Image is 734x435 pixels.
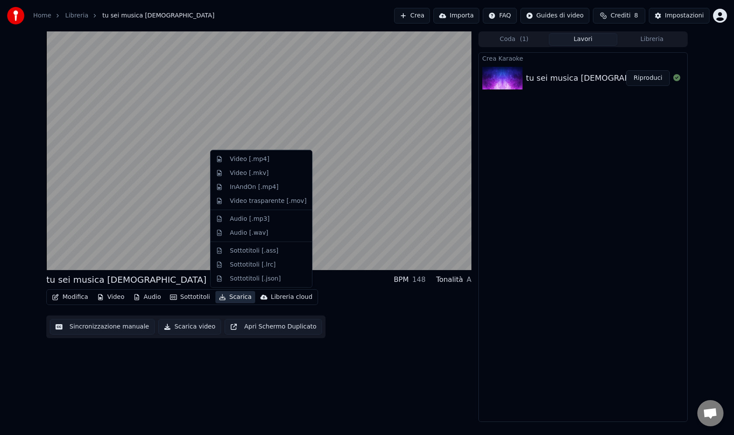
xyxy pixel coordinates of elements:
[626,70,670,86] button: Riproduci
[480,33,549,46] button: Coda
[665,11,704,20] div: Impostazioni
[7,7,24,24] img: youka
[158,319,221,335] button: Scarica video
[412,274,426,285] div: 148
[48,291,92,303] button: Modifica
[102,11,215,20] span: tu sei musica [DEMOGRAPHIC_DATA]
[617,33,686,46] button: Libreria
[697,400,724,426] a: Aprire la chat
[610,11,630,20] span: Crediti
[433,8,479,24] button: Importa
[33,11,215,20] nav: breadcrumb
[230,196,307,205] div: Video trasparente [.mov]
[230,155,269,164] div: Video [.mp4]
[225,319,322,335] button: Apri Schermo Duplicato
[593,8,645,24] button: Crediti8
[230,168,269,177] div: Video [.mkv]
[271,293,312,301] div: Libreria cloud
[520,35,529,44] span: ( 1 )
[130,291,165,303] button: Audio
[215,291,255,303] button: Scarica
[436,274,463,285] div: Tonalità
[520,8,589,24] button: Guides di video
[230,182,279,191] div: InAndOn [.mp4]
[649,8,710,24] button: Impostazioni
[50,319,155,335] button: Sincronizzazione manuale
[230,228,268,237] div: Audio [.wav]
[230,274,281,283] div: Sottotitoli [.json]
[394,274,409,285] div: BPM
[549,33,618,46] button: Lavori
[230,260,276,269] div: Sottotitoli [.lrc]
[230,214,270,223] div: Audio [.mp3]
[46,274,207,286] div: tu sei musica [DEMOGRAPHIC_DATA]
[33,11,51,20] a: Home
[467,274,471,285] div: A
[93,291,128,303] button: Video
[394,8,430,24] button: Crea
[230,246,278,255] div: Sottotitoli [.ass]
[479,53,687,63] div: Crea Karaoke
[634,11,638,20] span: 8
[483,8,516,24] button: FAQ
[166,291,214,303] button: Sottotitoli
[65,11,88,20] a: Libreria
